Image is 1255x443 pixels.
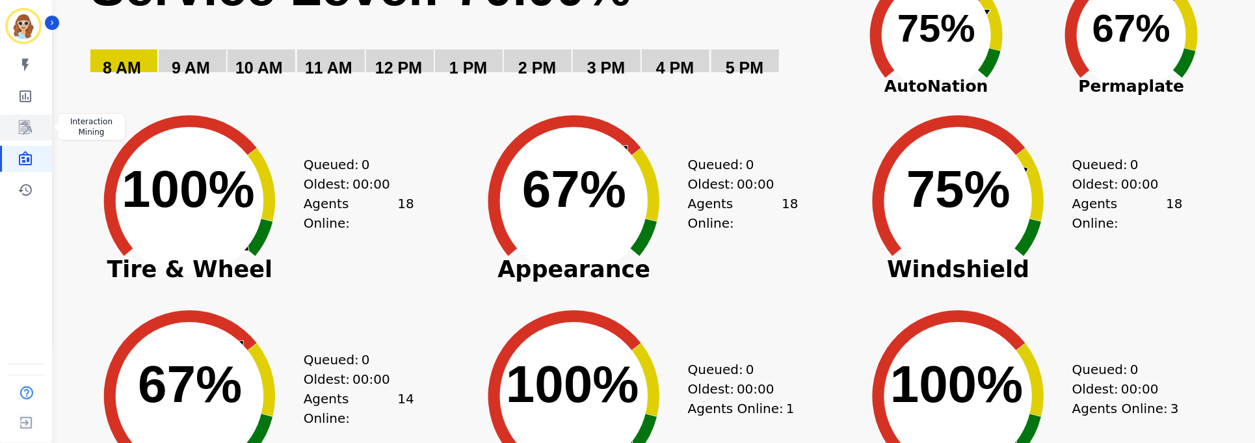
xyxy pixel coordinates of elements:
text: 12 PM [375,59,422,77]
span: 14 [397,389,414,428]
div: Agents Online: [688,399,799,418]
span: 18 [397,194,414,233]
span: 00:00 [352,174,390,194]
div: Agents Online: [1072,194,1183,233]
span: 0 [746,360,754,379]
text: 10 AM [235,59,283,77]
span: 00:00 [1121,174,1159,194]
div: Oldest: [1072,174,1170,194]
div: Queued: [688,155,786,174]
span: 00:00 [1121,379,1159,399]
span: 1 [786,399,795,418]
span: 18 [1166,194,1182,233]
span: 18 [782,194,798,233]
span: Windshield [845,263,1072,276]
text: 67% [1092,7,1170,50]
div: Agents Online: [688,194,799,233]
span: 00:00 [737,174,774,194]
div: Queued: [688,360,786,379]
span: 0 [1130,360,1139,379]
span: 00:00 [737,379,774,399]
span: Tire & Wheel [76,263,304,276]
span: 3 [1170,399,1179,418]
span: 00:00 [352,369,390,389]
text: 1 PM [449,59,487,77]
div: Oldest: [688,174,786,194]
text: 100% [890,355,1024,413]
div: Queued: [1072,155,1170,174]
text: 100% [122,160,255,218]
text: 9 AM [172,59,210,77]
span: AutoNation [839,74,1034,99]
text: 2 PM [518,59,556,77]
div: Oldest: [1072,379,1170,399]
img: Bordered avatar [8,10,39,42]
div: Agents Online: [304,389,414,428]
div: Oldest: [304,174,401,194]
text: 100% [506,355,639,413]
span: Permaplate [1034,74,1229,99]
text: 67% [522,160,626,218]
text: 3 PM [587,59,625,77]
span: 0 [362,155,370,174]
div: Queued: [304,350,401,369]
text: 5 PM [726,59,763,77]
text: 4 PM [656,59,694,77]
span: 0 [1130,155,1139,174]
div: Queued: [1072,360,1170,379]
div: Oldest: [304,369,401,389]
span: 0 [362,350,370,369]
text: 11 AM [305,59,352,77]
div: Queued: [304,155,401,174]
span: 0 [746,155,754,174]
div: Agents Online: [304,194,414,233]
text: 8 AM [103,59,141,77]
div: Oldest: [688,379,786,399]
span: Appearance [460,263,688,276]
text: 67% [138,355,242,413]
text: 75% [906,160,1011,218]
text: 75% [897,7,975,50]
div: Agents Online: [1072,399,1183,418]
